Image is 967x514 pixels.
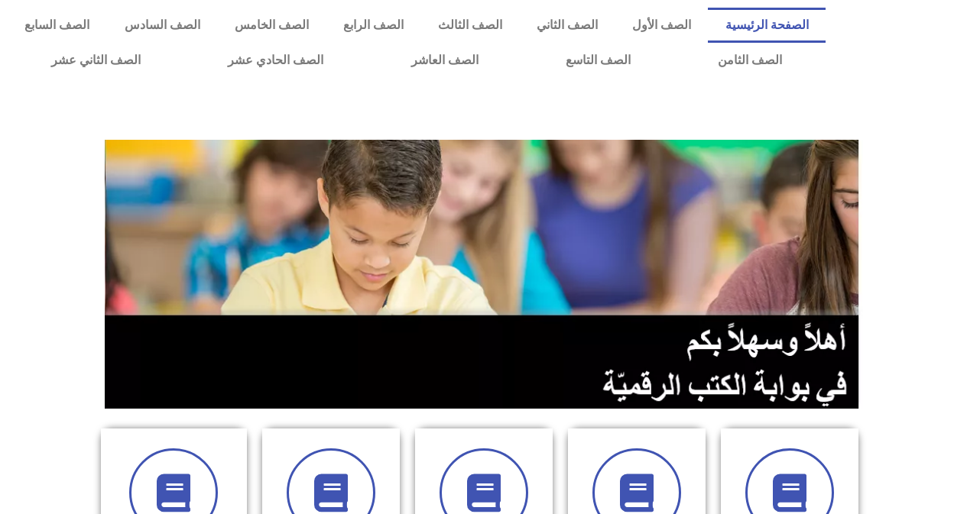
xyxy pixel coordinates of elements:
a: الصف السابع [8,8,107,43]
a: الصف الثالث [420,8,519,43]
a: الصفحة الرئيسية [708,8,826,43]
a: الصف الثاني عشر [8,43,184,78]
a: الصف الأول [615,8,708,43]
a: الصف السادس [107,8,217,43]
a: الصف الرابع [326,8,420,43]
a: الصف الثامن [674,43,826,78]
a: الصف الحادي عشر [184,43,367,78]
a: الصف الثاني [519,8,615,43]
a: الصف الخامس [217,8,326,43]
a: الصف التاسع [522,43,674,78]
a: الصف العاشر [368,43,522,78]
